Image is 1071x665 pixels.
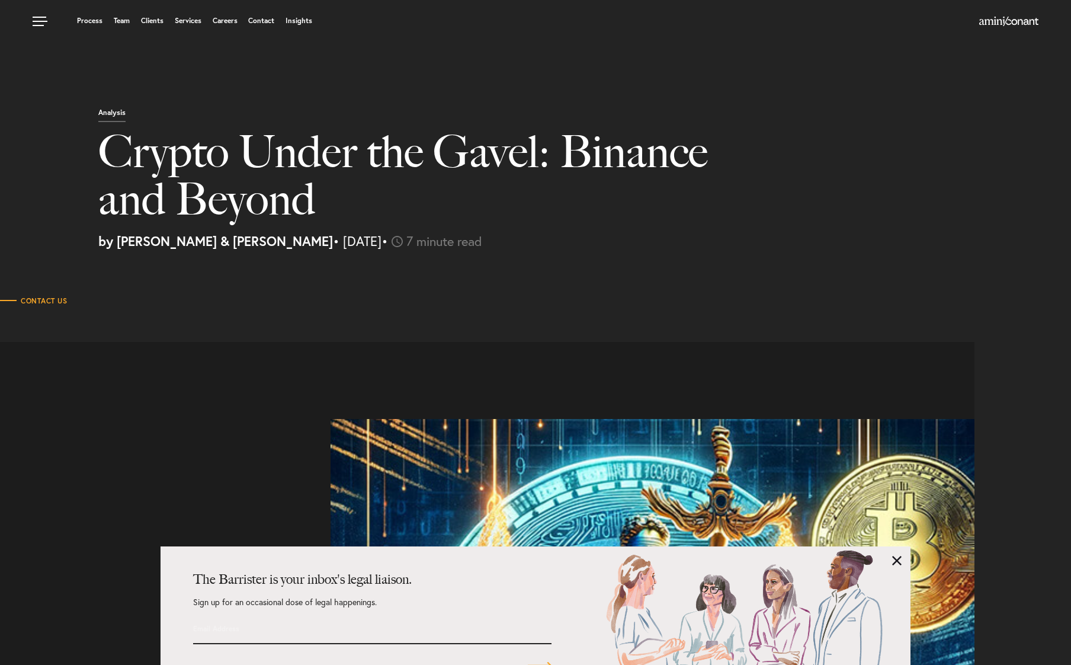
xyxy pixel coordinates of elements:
strong: by [PERSON_NAME] & [PERSON_NAME] [98,232,333,250]
span: 7 minute read [406,232,482,250]
a: Insights [286,17,312,24]
a: Services [175,17,201,24]
img: Amini & Conant [979,17,1038,26]
h1: Crypto Under the Gavel: Binance and Beyond [98,128,773,235]
p: • [DATE] [98,235,1062,248]
a: Process [77,17,102,24]
strong: The Barrister is your inbox's legal liaison. [193,571,412,587]
a: Clients [141,17,163,24]
a: Team [114,17,130,24]
span: • [381,232,388,250]
p: Analysis [98,109,126,122]
img: icon-time-light.svg [392,236,403,247]
input: Email Address [193,618,462,638]
a: Careers [213,17,238,24]
a: Home [979,17,1038,27]
a: Contact [248,17,274,24]
p: Sign up for an occasional dose of legal happenings. [193,598,551,618]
